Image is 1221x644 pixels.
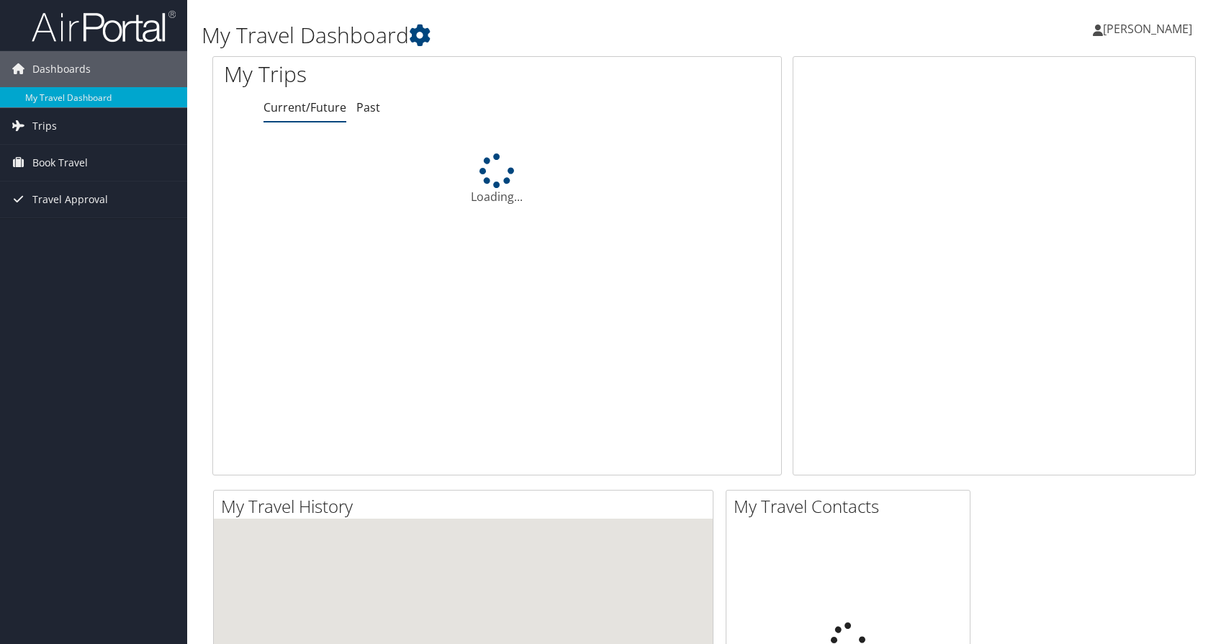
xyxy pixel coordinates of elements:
[263,99,346,115] a: Current/Future
[213,153,781,205] div: Loading...
[224,59,533,89] h1: My Trips
[221,494,713,519] h2: My Travel History
[32,108,57,144] span: Trips
[734,494,970,519] h2: My Travel Contacts
[32,145,88,181] span: Book Travel
[1103,21,1192,37] span: [PERSON_NAME]
[32,51,91,87] span: Dashboards
[32,9,176,43] img: airportal-logo.png
[32,182,108,218] span: Travel Approval
[202,20,872,50] h1: My Travel Dashboard
[356,99,380,115] a: Past
[1093,7,1207,50] a: [PERSON_NAME]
